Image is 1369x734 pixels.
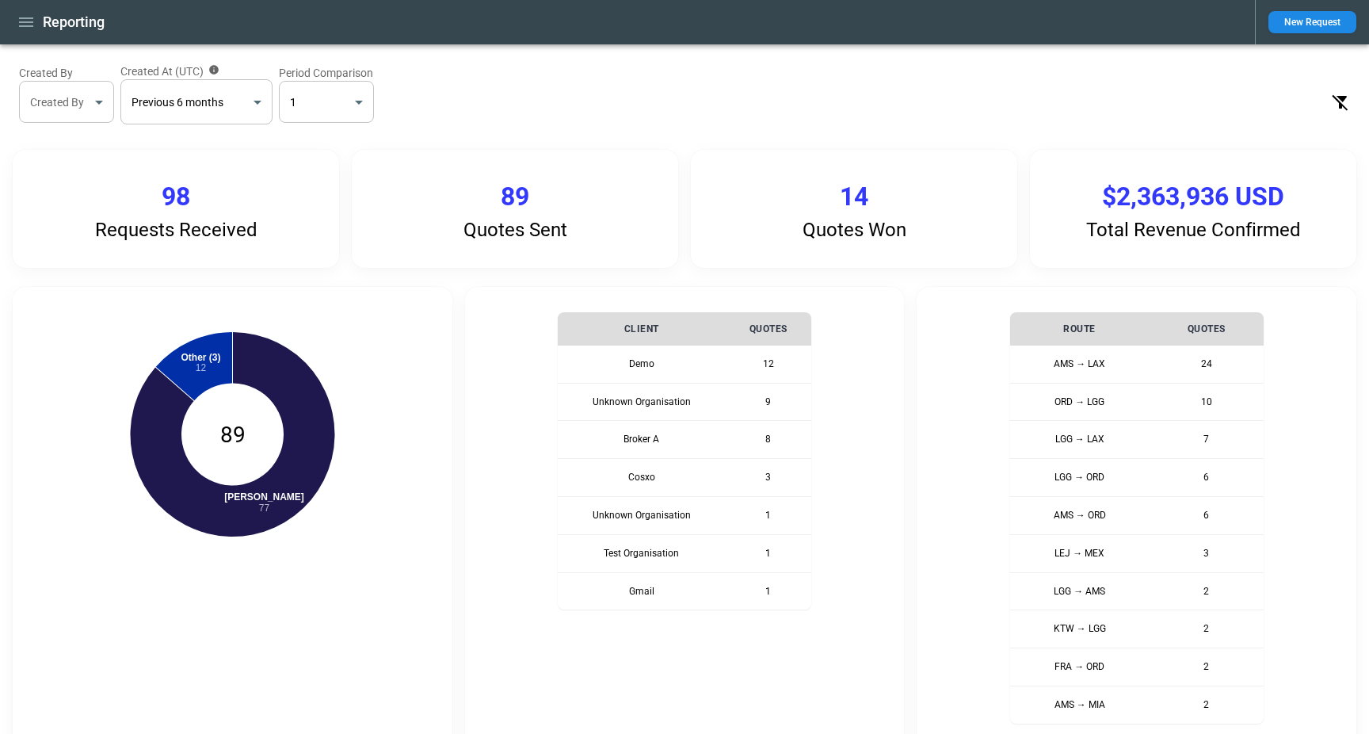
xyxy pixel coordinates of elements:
th: LGG → AMS [1010,572,1150,610]
label: Created By [19,65,114,81]
td: 2 [1150,686,1264,724]
td: 1 [726,497,811,535]
th: Unknown Organisation [558,497,726,535]
th: LGG → LAX [1010,421,1150,459]
td: 2 [1150,572,1264,610]
td: 10 [1150,383,1264,421]
div: 1 [279,81,374,123]
td: 9 [726,383,811,421]
p: Requests Received [95,219,257,242]
td: 2 [1150,648,1264,686]
th: AMS → ORD [1010,497,1150,535]
td: 6 [1150,497,1264,535]
td: 3 [1150,534,1264,572]
p: 98 [162,182,190,212]
th: Demo [558,346,726,383]
td: 24 [1150,346,1264,383]
p: Quotes Won [803,219,906,242]
td: 3 [726,459,811,497]
div: Created By [30,94,89,110]
th: Route [1010,312,1150,346]
th: Unknown Organisation [558,383,726,421]
td: 2 [1150,610,1264,648]
th: ORD → LGG [1010,383,1150,421]
h1: Reporting [43,13,105,32]
tspan: 77 [259,502,270,513]
p: 89 [501,182,529,212]
th: Broker A [558,421,726,459]
th: LGG → ORD [1010,459,1150,497]
text: 89 [219,422,245,448]
p: Quotes Sent [463,219,567,242]
th: Quotes [726,312,811,346]
p: $2,363,936 USD [1102,182,1284,212]
td: 6 [1150,459,1264,497]
th: FRA → ORD [1010,648,1150,686]
svg: Clear Filters [1331,93,1350,112]
th: Test Organisation [558,534,726,572]
table: simple table [1010,312,1264,724]
th: Cosxo [558,459,726,497]
p: 14 [840,182,868,212]
label: Created At (UTC) [120,63,273,79]
th: LEJ → MEX [1010,534,1150,572]
tspan: 12 [196,362,207,373]
button: New Request [1268,11,1356,33]
table: simple table [558,312,811,610]
th: AMS → MIA [1010,686,1150,724]
th: KTW → LGG [1010,610,1150,648]
td: 1 [726,572,811,610]
td: 1 [726,534,811,572]
th: Client [558,312,726,346]
div: Full previous 6 calendar months [124,90,247,114]
td: 8 [726,421,811,459]
th: AMS → LAX [1010,346,1150,383]
p: Total Revenue Confirmed [1086,219,1301,242]
th: Quotes [1150,312,1264,346]
td: 7 [1150,421,1264,459]
tspan: Other (3) [181,352,220,363]
th: Gmail [558,572,726,610]
svg: Data includes activity through 31/08/2025 (end of day UTC) [208,64,219,75]
label: Period Comparison [279,65,374,81]
tspan: [PERSON_NAME] [224,491,304,503]
td: 12 [726,346,811,383]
